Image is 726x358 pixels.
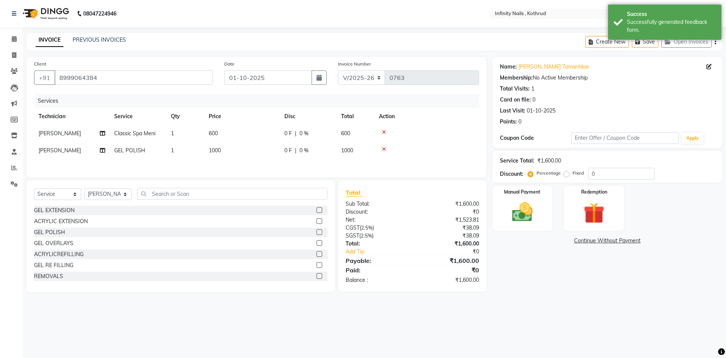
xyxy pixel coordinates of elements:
[295,130,296,138] span: |
[527,107,555,115] div: 01-10-2025
[412,276,484,284] div: ₹1,600.00
[36,33,64,47] a: INVOICE
[346,232,359,239] span: SGST
[412,216,484,224] div: ₹1,523.81
[34,108,110,125] th: Technician
[412,224,484,232] div: ₹38.09
[34,206,74,214] div: GEL EXTENSION
[577,200,611,226] img: _gift.svg
[114,130,155,137] span: Classic Spa Meni
[412,266,484,275] div: ₹0
[340,208,412,216] div: Discount:
[518,118,521,126] div: 0
[537,157,561,165] div: ₹1,600.00
[500,118,517,126] div: Points:
[340,200,412,208] div: Sub Total:
[73,36,126,43] a: PREVIOUS INVOICES
[340,216,412,224] div: Net:
[531,85,534,93] div: 1
[34,70,55,85] button: +91
[340,232,412,240] div: ( )
[500,157,534,165] div: Service Total:
[224,61,234,67] label: Date
[171,130,174,137] span: 1
[500,96,531,104] div: Card on file:
[412,200,484,208] div: ₹1,600.00
[374,108,479,125] th: Action
[361,233,372,239] span: 2.5%
[19,3,71,24] img: logo
[500,170,523,178] div: Discount:
[412,240,484,248] div: ₹1,600.00
[500,85,530,93] div: Total Visits:
[204,108,280,125] th: Price
[340,276,412,284] div: Balance :
[114,147,145,154] span: GEL POLISH
[518,63,589,71] a: [PERSON_NAME] Tamanhkar
[137,188,327,200] input: Search or Scan
[500,107,525,115] div: Last Visit:
[341,147,353,154] span: 1000
[34,217,88,225] div: ACRYLIC EXTENSION
[572,170,584,177] label: Fixed
[500,74,715,82] div: No Active Membership
[340,224,412,232] div: ( )
[627,10,716,18] div: Success
[337,108,374,125] th: Total
[34,272,63,280] div: REMOVALS
[340,248,424,256] a: Add Tip
[340,256,412,265] div: Payable:
[585,36,629,48] button: Create New
[110,108,166,125] th: Service
[581,189,607,195] label: Redemption
[412,208,484,216] div: ₹0
[295,147,296,155] span: |
[661,36,712,48] button: Open Invoices
[500,63,517,71] div: Name:
[571,132,679,144] input: Enter Offer / Coupon Code
[54,70,213,85] input: Search by Name/Mobile/Email/Code
[209,130,218,137] span: 600
[338,61,371,67] label: Invoice Number
[299,147,309,155] span: 0 %
[284,147,292,155] span: 0 F
[34,228,65,236] div: GEL POLISH
[284,130,292,138] span: 0 F
[500,74,533,82] div: Membership:
[35,94,485,108] div: Services
[532,96,535,104] div: 0
[34,61,46,67] label: Client
[340,240,412,248] div: Total:
[209,147,221,154] span: 1000
[39,147,81,154] span: [PERSON_NAME]
[299,130,309,138] span: 0 %
[34,250,84,258] div: ACRYLICREFILLING
[361,225,372,231] span: 2.5%
[166,108,204,125] th: Qty
[34,261,73,269] div: GEL RE FILLING
[506,200,540,224] img: _cash.svg
[632,36,658,48] button: Save
[682,133,703,144] button: Apply
[424,248,484,256] div: ₹0
[346,224,360,231] span: CGST
[171,147,174,154] span: 1
[412,232,484,240] div: ₹38.09
[34,239,73,247] div: GEL OVERLAYS
[627,18,716,34] div: Successfully generated feedback form.
[500,134,571,142] div: Coupon Code
[39,130,81,137] span: [PERSON_NAME]
[346,189,363,197] span: Total
[412,256,484,265] div: ₹1,600.00
[280,108,337,125] th: Disc
[341,130,350,137] span: 600
[504,189,540,195] label: Manual Payment
[340,266,412,275] div: Paid:
[494,237,721,245] a: Continue Without Payment
[83,3,116,24] b: 08047224946
[537,170,561,177] label: Percentage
